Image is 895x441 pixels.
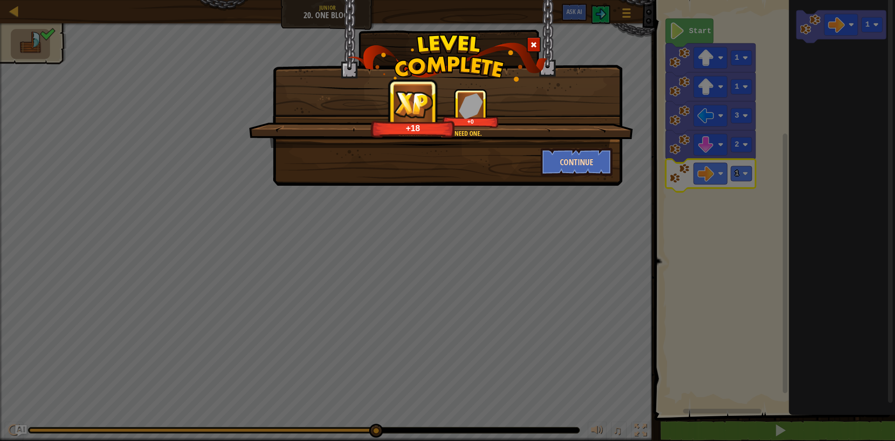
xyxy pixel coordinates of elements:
img: reward_icon_gems.png [459,93,483,119]
img: level_complete.png [348,35,548,82]
img: reward_icon_xp.png [391,89,435,120]
div: Sometimes you just need one. [293,129,587,138]
div: +18 [373,123,453,133]
button: Continue [541,148,613,176]
div: +0 [444,118,497,125]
